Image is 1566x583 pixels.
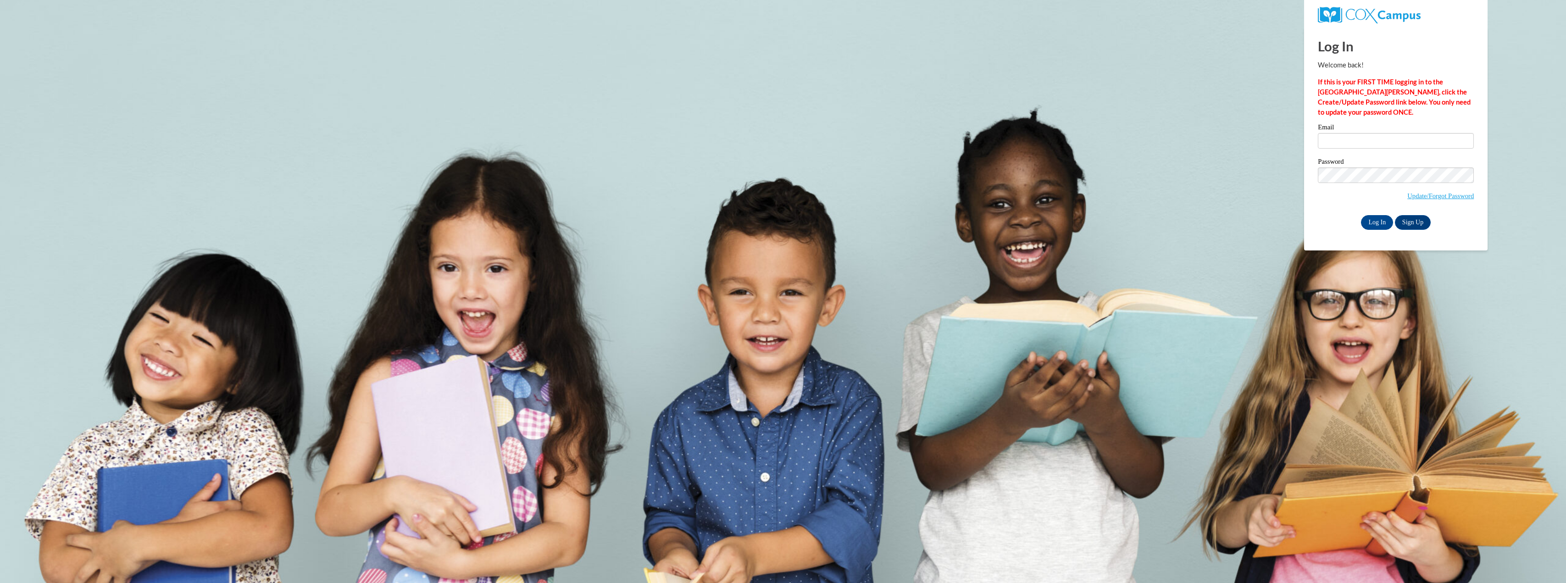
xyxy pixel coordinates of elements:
h1: Log In [1318,37,1474,56]
img: COX Campus [1318,7,1420,23]
a: Sign Up [1395,215,1431,230]
input: Log In [1361,215,1393,230]
strong: If this is your FIRST TIME logging in to the [GEOGRAPHIC_DATA][PERSON_NAME], click the Create/Upd... [1318,78,1471,116]
a: COX Campus [1318,11,1420,18]
label: Password [1318,158,1474,167]
a: Update/Forgot Password [1407,192,1474,200]
label: Email [1318,124,1474,133]
p: Welcome back! [1318,60,1474,70]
